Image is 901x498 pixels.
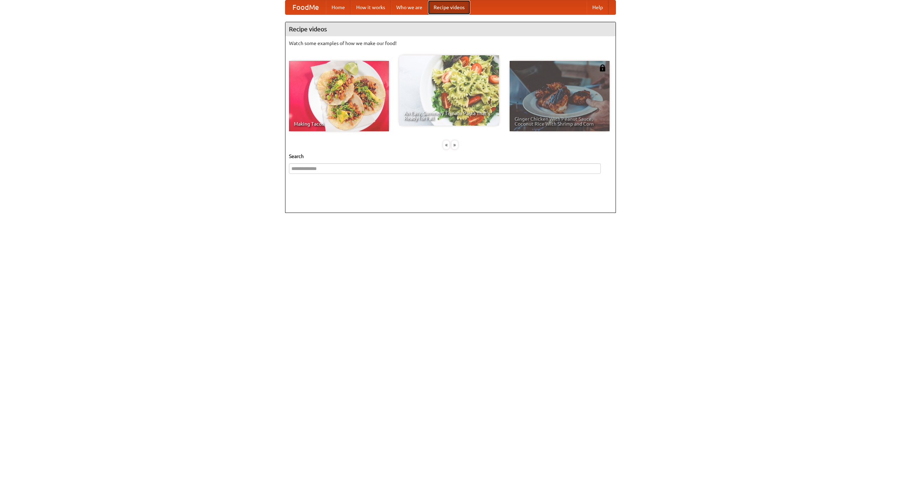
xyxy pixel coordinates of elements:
a: FoodMe [285,0,326,14]
span: Making Tacos [294,121,384,126]
a: An Easy, Summery Tomato Pasta That's Ready for Fall [399,55,499,126]
p: Watch some examples of how we make our food! [289,40,612,47]
div: » [452,140,458,149]
a: How it works [351,0,391,14]
img: 483408.png [599,64,606,71]
a: Who we are [391,0,428,14]
a: Recipe videos [428,0,470,14]
h5: Search [289,153,612,160]
h4: Recipe videos [285,22,616,36]
a: Home [326,0,351,14]
a: Making Tacos [289,61,389,131]
a: Help [587,0,609,14]
div: « [443,140,449,149]
span: An Easy, Summery Tomato Pasta That's Ready for Fall [404,111,494,121]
